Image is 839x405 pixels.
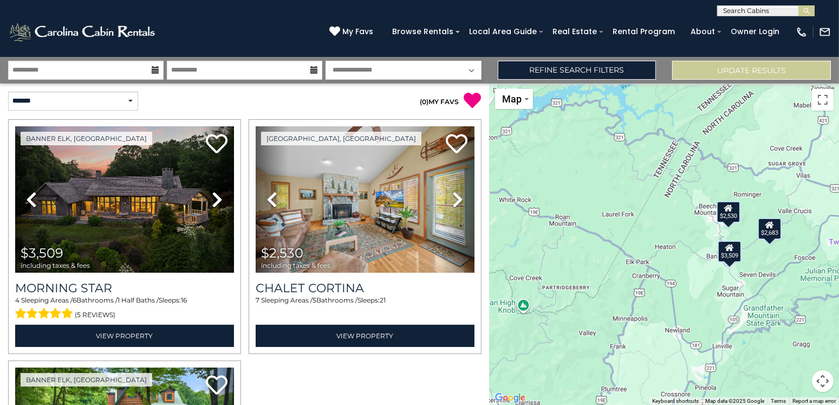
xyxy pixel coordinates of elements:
div: $3,509 [718,241,742,262]
span: Map data ©2025 Google [705,398,764,404]
span: 21 [380,296,386,304]
a: Owner Login [725,23,785,40]
button: Change map style [495,89,533,109]
span: (5 reviews) [75,308,116,322]
a: View Property [15,325,234,347]
a: Morning Star [15,281,234,295]
a: Open this area in Google Maps (opens a new window) [492,391,528,405]
button: Toggle fullscreen view [812,89,834,111]
span: Map [503,93,522,105]
div: $2,530 [717,201,740,222]
span: My Favs [342,26,373,37]
span: 6 [73,296,76,304]
span: 5 [313,296,316,304]
a: Banner Elk, [GEOGRAPHIC_DATA] [21,373,152,387]
span: including taxes & fees [21,262,90,269]
a: Refine Search Filters [498,61,656,80]
a: Add to favorites [206,133,227,156]
a: My Favs [329,26,376,38]
a: Browse Rentals [387,23,459,40]
img: Google [492,391,528,405]
a: About [685,23,720,40]
a: [GEOGRAPHIC_DATA], [GEOGRAPHIC_DATA] [261,132,421,145]
a: (0)MY FAVS [420,98,459,106]
span: $3,509 [21,245,63,261]
img: thumbnail_169786137.jpeg [256,126,474,273]
span: $2,530 [261,245,303,261]
span: including taxes & fees [261,262,330,269]
a: Report a map error [792,398,836,404]
a: View Property [256,325,474,347]
a: Local Area Guide [464,23,542,40]
a: Chalet Cortina [256,281,474,295]
span: 7 [256,296,259,304]
a: Real Estate [547,23,602,40]
a: Terms (opens in new tab) [771,398,786,404]
a: Add to favorites [446,133,468,156]
a: Banner Elk, [GEOGRAPHIC_DATA] [21,132,152,145]
span: 16 [181,296,187,304]
button: Update Results [672,61,831,80]
img: mail-regular-white.png [819,26,831,38]
div: Sleeping Areas / Bathrooms / Sleeps: [15,295,234,322]
button: Keyboard shortcuts [652,397,699,405]
a: Rental Program [607,23,680,40]
span: 4 [15,296,19,304]
button: Map camera controls [812,370,834,392]
span: 0 [422,98,427,106]
a: Add to favorites [206,374,227,397]
span: ( ) [420,98,429,106]
div: $2,683 [758,218,782,240]
img: phone-regular-white.png [796,26,808,38]
div: Sleeping Areas / Bathrooms / Sleeps: [256,295,474,322]
img: White-1-2.png [8,21,158,43]
img: thumbnail_163276265.jpeg [15,126,234,273]
span: 1 Half Baths / [118,296,159,304]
